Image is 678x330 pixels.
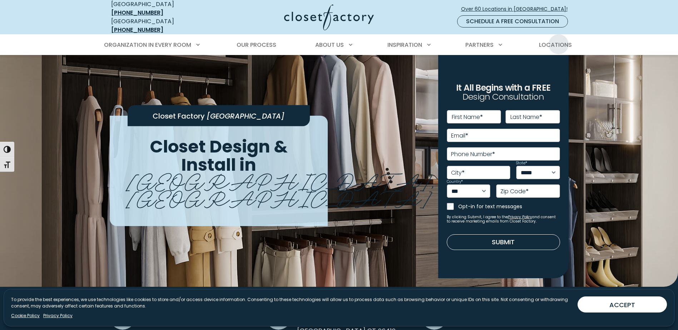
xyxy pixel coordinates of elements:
a: [PHONE_NUMBER] [111,9,163,17]
span: It All Begins with a FREE [456,82,550,94]
span: Closet Factory [153,111,205,121]
button: Submit [447,234,560,250]
a: Privacy Policy [508,214,532,220]
span: Over 60 Locations in [GEOGRAPHIC_DATA]! [461,5,573,13]
p: To provide the best experiences, we use technologies like cookies to store and/or access device i... [11,296,572,309]
a: Cookie Policy [11,312,40,319]
span: Partners [465,41,494,49]
label: Phone Number [451,151,495,157]
span: Locations [539,41,572,49]
small: By clicking Submit, I agree to the and consent to receive marketing emails from Closet Factory. [447,215,560,224]
img: Closet Factory Logo [284,4,374,30]
a: Over 60 Locations in [GEOGRAPHIC_DATA]! [461,3,574,15]
span: Closet Design & Install in [150,135,288,177]
nav: Primary Menu [99,35,579,55]
span: About Us [315,41,344,49]
label: Last Name [510,114,542,120]
label: Country [447,180,463,184]
a: Privacy Policy [43,312,73,319]
a: [PHONE_NUMBER] [111,26,163,34]
a: Schedule a Free Consultation [457,15,568,27]
label: Opt-in for text messages [458,203,560,210]
button: ACCEPT [578,296,667,312]
div: [GEOGRAPHIC_DATA] [111,17,215,34]
span: [GEOGRAPHIC_DATA], [GEOGRAPHIC_DATA] [126,163,434,213]
span: Inspiration [387,41,422,49]
span: [GEOGRAPHIC_DATA] [207,111,284,121]
label: First Name [452,114,483,120]
span: Design Consultation [462,91,544,103]
span: Organization in Every Room [104,41,191,49]
label: Email [451,133,468,139]
label: Zip Code [500,189,529,194]
label: State [516,161,527,165]
label: City [451,170,465,176]
span: Our Process [237,41,276,49]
